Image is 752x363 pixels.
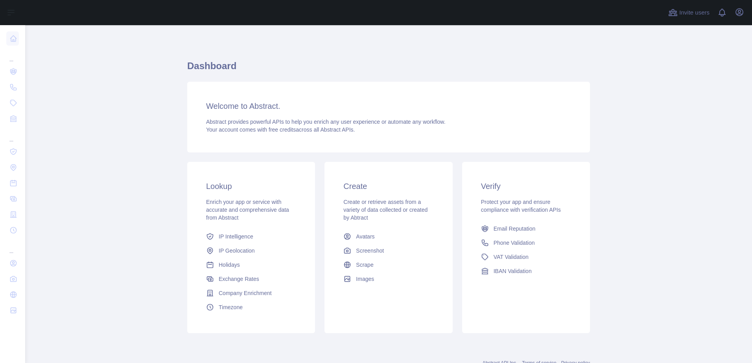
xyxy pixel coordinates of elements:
[481,181,571,192] h3: Verify
[6,47,19,63] div: ...
[356,247,384,255] span: Screenshot
[343,181,433,192] h3: Create
[343,199,428,221] span: Create or retrieve assets from a variety of data collected or created by Abtract
[356,261,373,269] span: Scrape
[219,261,240,269] span: Holidays
[203,229,299,244] a: IP Intelligence
[494,253,529,261] span: VAT Validation
[356,233,374,240] span: Avatars
[206,126,355,133] span: Your account comes with across all Abstract APIs.
[206,199,289,221] span: Enrich your app or service with accurate and comprehensive data from Abstract
[478,264,574,278] a: IBAN Validation
[187,60,590,79] h1: Dashboard
[219,275,259,283] span: Exchange Rates
[6,127,19,143] div: ...
[203,258,299,272] a: Holidays
[203,300,299,314] a: Timezone
[340,272,437,286] a: Images
[269,126,296,133] span: free credits
[478,222,574,236] a: Email Reputation
[340,244,437,258] a: Screenshot
[219,247,255,255] span: IP Geolocation
[478,236,574,250] a: Phone Validation
[203,244,299,258] a: IP Geolocation
[679,8,710,17] span: Invite users
[494,225,536,233] span: Email Reputation
[206,101,571,112] h3: Welcome to Abstract.
[206,119,446,125] span: Abstract provides powerful APIs to help you enrich any user experience or automate any workflow.
[219,233,253,240] span: IP Intelligence
[340,229,437,244] a: Avatars
[494,267,532,275] span: IBAN Validation
[667,6,711,19] button: Invite users
[203,286,299,300] a: Company Enrichment
[219,303,243,311] span: Timezone
[206,181,296,192] h3: Lookup
[481,199,561,213] span: Protect your app and ensure compliance with verification APIs
[203,272,299,286] a: Exchange Rates
[6,239,19,255] div: ...
[478,250,574,264] a: VAT Validation
[219,289,272,297] span: Company Enrichment
[340,258,437,272] a: Scrape
[494,239,535,247] span: Phone Validation
[356,275,374,283] span: Images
